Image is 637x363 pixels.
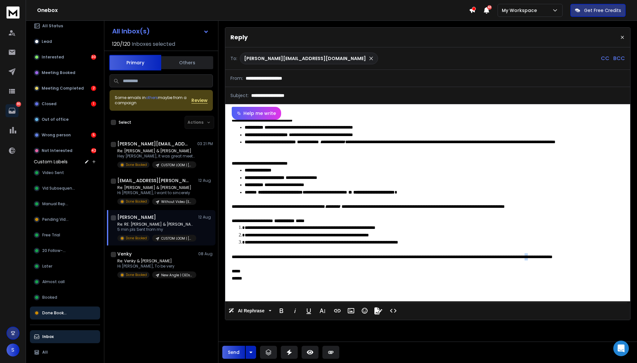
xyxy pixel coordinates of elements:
button: Help me write [232,107,281,120]
h1: [PERSON_NAME] [117,214,156,220]
p: My Workspace [502,7,539,14]
p: Done Booked [126,162,147,167]
p: CUSTOM LOOM | [PERSON_NAME] | WHOLE WORLD [161,236,192,241]
button: S [6,344,19,357]
p: From: [230,75,243,81]
button: All [30,346,100,359]
div: 30 [91,55,96,60]
button: Not Interested42 [30,144,100,157]
button: Bold (⌘B) [275,304,288,317]
div: Some emails in maybe from a campaign [115,95,191,106]
button: Meeting Completed2 [30,82,100,95]
p: Interested [42,55,64,60]
span: Free Trial [42,232,60,238]
div: 1 [91,101,96,106]
p: New Angle | CEOs & Founders | [GEOGRAPHIC_DATA] [161,273,192,278]
p: BCC [613,55,625,62]
p: Hey [PERSON_NAME], It was great meeting [117,154,195,159]
p: Done Booked [126,199,147,204]
button: Emoticons [358,304,371,317]
button: Italic (⌘I) [289,304,301,317]
p: Get Free Credits [584,7,621,14]
span: Done Booked [42,310,69,316]
p: 5 min pls Sent from my [117,227,195,232]
p: CC [601,55,609,62]
button: Code View [387,304,399,317]
p: Reply [230,33,248,42]
p: Wrong person [42,132,71,138]
button: Free Trial [30,229,100,242]
button: Wrong person5 [30,129,100,142]
button: Out of office [30,113,100,126]
button: Insert Link (⌘K) [331,304,344,317]
button: Pending Video [30,213,100,226]
p: Without Video (Email & AI Services) [161,199,192,204]
button: Send [222,346,245,359]
label: Select [119,120,131,125]
button: Underline (⌘U) [303,304,315,317]
button: Meeting Booked [30,66,100,79]
button: Others [161,56,213,70]
div: 2 [91,86,96,91]
span: Almost call [42,279,65,284]
p: Done Booked [126,236,147,241]
button: All Inbox(s) [107,25,214,38]
h1: [EMAIL_ADDRESS][PERSON_NAME][DOMAIN_NAME] [117,177,189,184]
span: Later [42,264,52,269]
p: All Status [42,23,63,29]
p: Lead [42,39,52,44]
h3: Custom Labels [34,158,68,165]
button: Done Booked [30,307,100,319]
button: Almost call [30,275,100,288]
p: Hi [PERSON_NAME], To be very [117,264,195,269]
button: Interested30 [30,51,100,64]
span: others [146,95,158,100]
button: Review [191,97,208,104]
p: CUSTOM LOOM | [PERSON_NAME] | WHOLE WORLD [161,163,192,168]
p: Done Booked [126,272,147,277]
h1: [PERSON_NAME][EMAIL_ADDRESS][DOMAIN_NAME] [117,141,189,147]
p: [PERSON_NAME][EMAIL_ADDRESS][DOMAIN_NAME] [244,55,366,62]
p: 08 Aug [198,251,213,257]
span: Manual Reply [42,201,69,207]
p: 12 Aug [198,178,213,183]
button: Manual Reply [30,197,100,210]
p: Closed [42,101,57,106]
h1: Venky [117,251,132,257]
h1: All Inbox(s) [112,28,150,34]
span: Pending Video [42,217,71,222]
p: Out of office [42,117,69,122]
div: Open Intercom Messenger [613,341,629,356]
p: Hi [PERSON_NAME], I want to sincerely [117,190,195,195]
p: Re: [PERSON_NAME] & [PERSON_NAME] [117,148,195,154]
button: AI Rephrase [227,304,273,317]
div: 5 [91,132,96,138]
h1: Onebox [37,6,469,14]
div: 42 [91,148,96,153]
button: All Status [30,19,100,32]
p: Re: Venky & [PERSON_NAME] [117,258,195,264]
button: Video Sent [30,166,100,179]
button: Insert Image (⌘P) [345,304,357,317]
span: Vid Subsequence [42,186,76,191]
p: 03:21 PM [197,141,213,146]
button: Booked [30,291,100,304]
p: To: [230,55,237,62]
span: 50 [487,5,492,10]
button: 20 Follow-up [30,244,100,257]
span: Video Sent [42,170,64,175]
button: Get Free Credits [570,4,626,17]
h3: Inboxes selected [132,40,175,48]
p: 12 Aug [198,215,213,220]
p: Inbox [42,334,54,339]
p: Re: RE: [PERSON_NAME] & [PERSON_NAME] [117,222,195,227]
p: Subject: [230,92,249,99]
span: 120 / 120 [112,40,130,48]
a: 80 [6,104,19,117]
button: Signature [372,304,384,317]
button: Closed1 [30,97,100,110]
button: Lead [30,35,100,48]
